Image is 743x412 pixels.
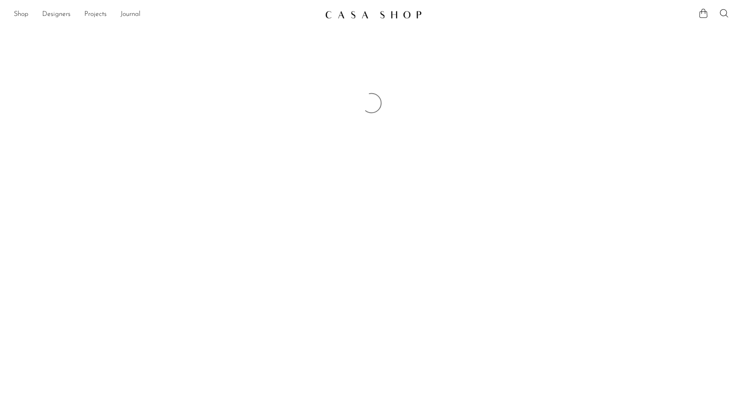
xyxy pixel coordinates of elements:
[14,7,318,22] ul: NEW HEADER MENU
[14,7,318,22] nav: Desktop navigation
[42,9,71,20] a: Designers
[14,9,28,20] a: Shop
[120,9,141,20] a: Journal
[84,9,107,20] a: Projects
